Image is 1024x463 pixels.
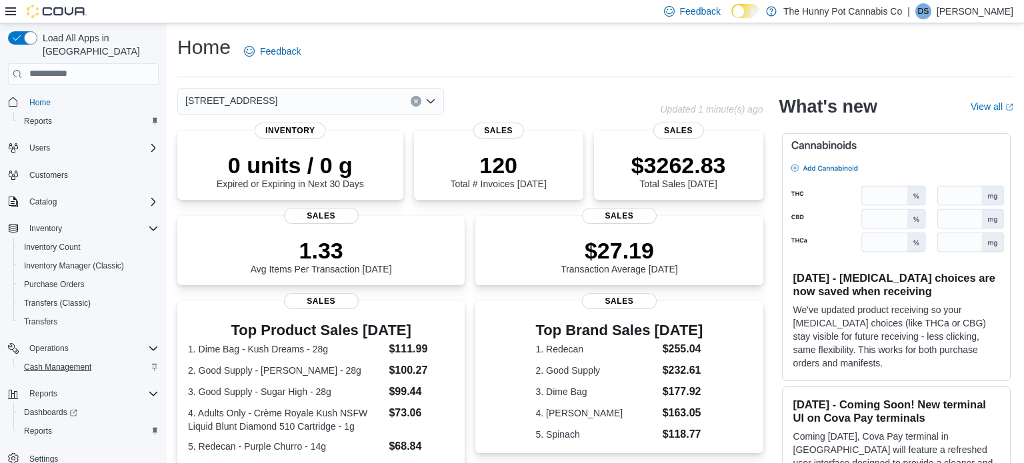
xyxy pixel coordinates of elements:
[19,258,159,274] span: Inventory Manager (Classic)
[24,167,159,183] span: Customers
[536,342,657,356] dt: 1. Redecan
[284,208,359,224] span: Sales
[19,276,90,292] a: Purchase Orders
[24,140,55,156] button: Users
[217,152,364,189] div: Expired or Expiring in Next 30 Days
[389,362,454,378] dd: $100.27
[24,221,67,236] button: Inventory
[37,31,159,58] span: Load All Apps in [GEOGRAPHIC_DATA]
[13,238,164,256] button: Inventory Count
[24,194,159,210] span: Catalog
[24,260,124,271] span: Inventory Manager (Classic)
[29,170,68,181] span: Customers
[24,167,73,183] a: Customers
[907,3,910,19] p: |
[653,123,703,139] span: Sales
[19,258,129,274] a: Inventory Manager (Classic)
[24,407,77,418] span: Dashboards
[663,341,703,357] dd: $255.04
[19,239,86,255] a: Inventory Count
[3,139,164,157] button: Users
[19,239,159,255] span: Inventory Count
[450,152,546,179] p: 120
[24,340,159,356] span: Operations
[19,113,57,129] a: Reports
[19,113,159,129] span: Reports
[19,423,57,439] a: Reports
[13,275,164,294] button: Purchase Orders
[24,426,52,436] span: Reports
[24,242,81,252] span: Inventory Count
[188,364,383,377] dt: 2. Good Supply - [PERSON_NAME] - 28g
[188,385,383,398] dt: 3. Good Supply - Sugar High - 28g
[24,298,91,308] span: Transfers (Classic)
[13,112,164,131] button: Reports
[915,3,931,19] div: Davin Saini
[3,165,164,185] button: Customers
[389,341,454,357] dd: $111.99
[3,93,164,112] button: Home
[663,362,703,378] dd: $232.61
[561,237,678,274] div: Transaction Average [DATE]
[177,34,231,61] h1: Home
[663,384,703,400] dd: $177.92
[13,256,164,275] button: Inventory Manager (Classic)
[561,237,678,264] p: $27.19
[536,406,657,420] dt: 4. [PERSON_NAME]
[1005,103,1013,111] svg: External link
[29,388,57,399] span: Reports
[24,386,159,402] span: Reports
[793,303,999,370] p: We've updated product receiving so your [MEDICAL_DATA] choices (like THCa or CBG) stay visible fo...
[389,384,454,400] dd: $99.44
[783,3,902,19] p: The Hunny Pot Cannabis Co
[19,295,159,311] span: Transfers (Classic)
[19,404,159,420] span: Dashboards
[284,293,359,309] span: Sales
[19,276,159,292] span: Purchase Orders
[19,423,159,439] span: Reports
[536,385,657,398] dt: 3. Dime Bag
[217,152,364,179] p: 0 units / 0 g
[19,295,96,311] a: Transfers (Classic)
[188,406,383,433] dt: 4. Adults Only - Crème Royale Kush NSFW Liquid Blunt Diamond 510 Cartridge - 1g
[13,422,164,440] button: Reports
[188,322,454,338] h3: Top Product Sales [DATE]
[779,96,877,117] h2: What's new
[389,438,454,454] dd: $68.84
[29,197,57,207] span: Catalog
[937,3,1013,19] p: [PERSON_NAME]
[731,18,732,19] span: Dark Mode
[411,96,421,107] button: Clear input
[450,152,546,189] div: Total # Invoices [DATE]
[239,38,306,65] a: Feedback
[24,116,52,127] span: Reports
[536,428,657,441] dt: 5. Spinach
[27,5,87,18] img: Cova
[24,94,159,111] span: Home
[3,339,164,358] button: Operations
[3,193,164,211] button: Catalog
[29,97,51,108] span: Home
[13,294,164,312] button: Transfers (Classic)
[260,45,301,58] span: Feedback
[582,293,657,309] span: Sales
[24,140,159,156] span: Users
[663,405,703,421] dd: $163.05
[29,143,50,153] span: Users
[536,364,657,377] dt: 2. Good Supply
[19,359,97,375] a: Cash Management
[536,322,703,338] h3: Top Brand Sales [DATE]
[19,404,83,420] a: Dashboards
[389,405,454,421] dd: $73.06
[24,221,159,236] span: Inventory
[13,358,164,376] button: Cash Management
[19,359,159,375] span: Cash Management
[731,4,759,18] input: Dark Mode
[185,93,277,109] span: [STREET_ADDRESS]
[29,223,62,234] span: Inventory
[188,342,383,356] dt: 1. Dime Bag - Kush Dreams - 28g
[24,194,62,210] button: Catalog
[3,384,164,403] button: Reports
[188,440,383,453] dt: 5. Redecan - Purple Churro - 14g
[3,219,164,238] button: Inventory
